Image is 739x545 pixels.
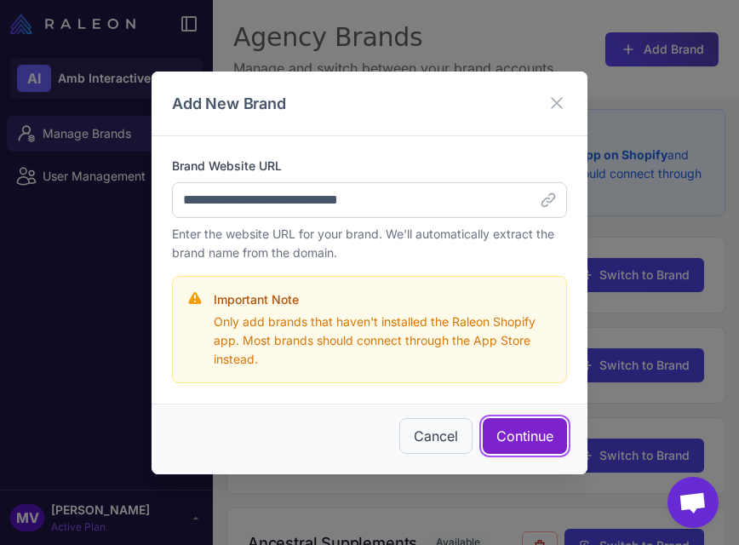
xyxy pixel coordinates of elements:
button: Continue [483,418,567,454]
button: Cancel [399,418,473,454]
label: Brand Website URL [172,157,567,175]
div: Open chat [667,477,719,528]
h4: Important Note [214,290,553,309]
h3: Add New Brand [172,92,286,115]
p: Enter the website URL for your brand. We'll automatically extract the brand name from the domain. [172,225,567,262]
p: Only add brands that haven't installed the Raleon Shopify app. Most brands should connect through... [214,313,553,369]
